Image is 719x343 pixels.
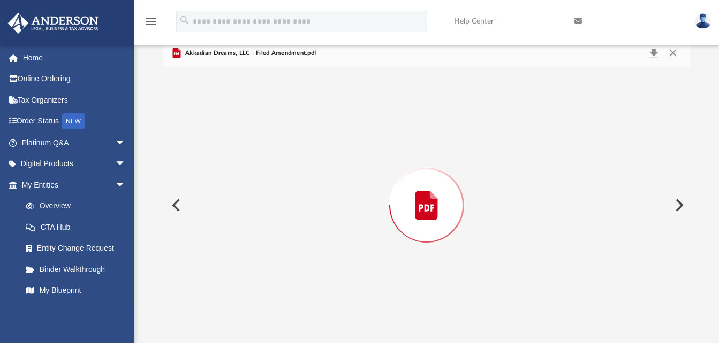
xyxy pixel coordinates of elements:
[145,15,157,28] i: menu
[7,153,142,175] a: Digital Productsarrow_drop_down
[7,47,142,68] a: Home
[163,190,187,220] button: Previous File
[695,13,711,29] img: User Pic
[179,14,191,26] i: search
[667,190,690,220] button: Next File
[115,174,137,196] span: arrow_drop_down
[115,153,137,175] span: arrow_drop_down
[15,280,137,301] a: My Blueprint
[62,113,85,129] div: NEW
[15,301,142,322] a: Tax Due Dates
[7,111,142,132] a: Order StatusNEW
[663,46,683,61] button: Close
[145,20,157,28] a: menu
[7,68,142,90] a: Online Ordering
[5,13,102,34] img: Anderson Advisors Platinum Portal
[115,132,137,154] span: arrow_drop_down
[183,49,316,58] span: Akkadian Dreams, LLC - Filed Amendment.pdf
[15,196,142,217] a: Overview
[7,89,142,111] a: Tax Organizers
[15,259,142,280] a: Binder Walkthrough
[7,132,142,153] a: Platinum Q&Aarrow_drop_down
[15,238,142,259] a: Entity Change Request
[15,216,142,238] a: CTA Hub
[7,174,142,196] a: My Entitiesarrow_drop_down
[644,46,663,61] button: Download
